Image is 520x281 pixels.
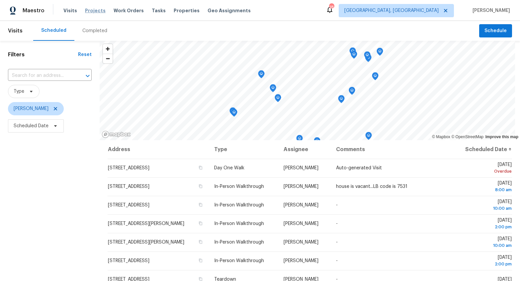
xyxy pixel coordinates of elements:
[8,51,78,58] h1: Filters
[377,48,383,58] div: Map marker
[174,7,200,14] span: Properties
[108,221,184,226] span: [STREET_ADDRESS][PERSON_NAME]
[270,84,276,94] div: Map marker
[331,140,452,159] th: Comments
[284,258,318,263] span: [PERSON_NAME]
[214,258,264,263] span: In-Person Walkthrough
[296,135,303,145] div: Map marker
[284,203,318,207] span: [PERSON_NAME]
[336,240,338,245] span: -
[100,41,515,140] canvas: Map
[14,105,48,112] span: [PERSON_NAME]
[349,47,356,58] div: Map marker
[284,184,318,189] span: [PERSON_NAME]
[479,24,512,38] button: Schedule
[314,137,320,147] div: Map marker
[14,88,24,95] span: Type
[8,24,23,38] span: Visits
[229,107,236,118] div: Map marker
[349,87,355,97] div: Map marker
[82,28,107,34] div: Completed
[108,258,149,263] span: [STREET_ADDRESS]
[275,94,281,104] div: Map marker
[198,239,204,245] button: Copy Address
[23,7,44,14] span: Maestro
[372,72,379,83] div: Map marker
[278,140,331,159] th: Assignee
[457,168,512,175] div: Overdue
[198,202,204,208] button: Copy Address
[214,240,264,245] span: In-Person Walkthrough
[485,135,518,139] a: Improve this map
[8,71,73,81] input: Search for an address...
[108,203,149,207] span: [STREET_ADDRESS]
[198,220,204,226] button: Copy Address
[108,140,209,159] th: Address
[457,187,512,193] div: 8:00 am
[457,162,512,175] span: [DATE]
[451,135,483,139] a: OpenStreetMap
[457,242,512,249] div: 10:00 am
[351,51,357,61] div: Map marker
[457,224,512,230] div: 2:00 pm
[336,184,407,189] span: house is vacant...LB code is 7531
[83,71,92,81] button: Open
[457,237,512,249] span: [DATE]
[336,258,338,263] span: -
[457,261,512,267] div: 2:00 pm
[457,199,512,212] span: [DATE]
[209,140,278,159] th: Type
[258,70,265,81] div: Map marker
[198,183,204,189] button: Copy Address
[336,221,338,226] span: -
[108,184,149,189] span: [STREET_ADDRESS]
[470,7,510,14] span: [PERSON_NAME]
[108,240,184,245] span: [STREET_ADDRESS][PERSON_NAME]
[432,135,450,139] a: Mapbox
[102,131,131,138] a: Mapbox homepage
[364,51,371,62] div: Map marker
[41,27,66,34] div: Scheduled
[336,166,382,170] span: Auto-generated Visit
[457,205,512,212] div: 10:00 am
[457,255,512,267] span: [DATE]
[14,123,48,129] span: Scheduled Date
[284,240,318,245] span: [PERSON_NAME]
[336,203,338,207] span: -
[114,7,144,14] span: Work Orders
[214,203,264,207] span: In-Person Walkthrough
[103,44,113,54] button: Zoom in
[85,7,106,14] span: Projects
[214,184,264,189] span: In-Person Walkthrough
[198,165,204,171] button: Copy Address
[344,7,439,14] span: [GEOGRAPHIC_DATA], [GEOGRAPHIC_DATA]
[284,221,318,226] span: [PERSON_NAME]
[208,7,251,14] span: Geo Assignments
[63,7,77,14] span: Visits
[338,95,345,105] div: Map marker
[365,132,372,142] div: Map marker
[214,221,264,226] span: In-Person Walkthrough
[103,54,113,63] button: Zoom out
[452,140,512,159] th: Scheduled Date ↑
[484,27,507,35] span: Schedule
[152,8,166,13] span: Tasks
[198,257,204,263] button: Copy Address
[457,218,512,230] span: [DATE]
[231,109,237,119] div: Map marker
[108,166,149,170] span: [STREET_ADDRESS]
[329,4,334,11] div: 18
[457,181,512,193] span: [DATE]
[284,166,318,170] span: [PERSON_NAME]
[214,166,244,170] span: Day One Walk
[78,51,92,58] div: Reset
